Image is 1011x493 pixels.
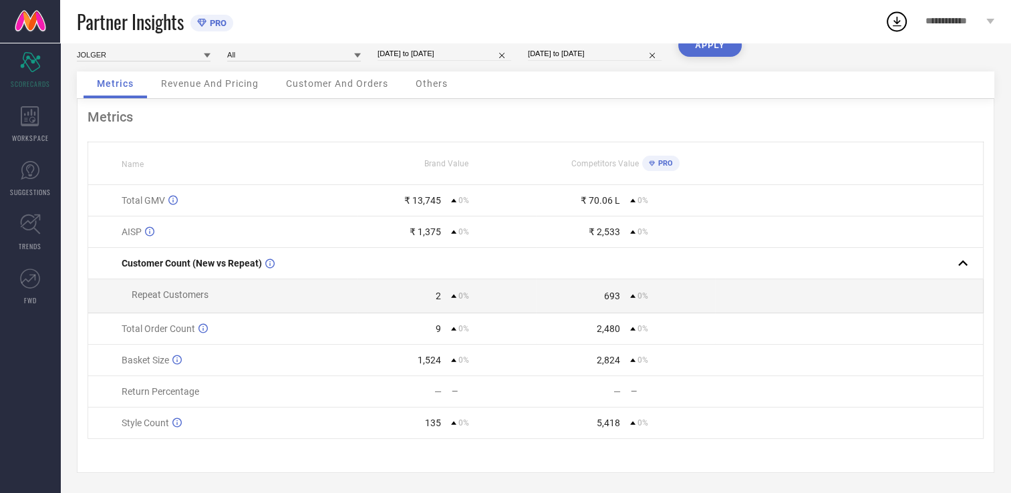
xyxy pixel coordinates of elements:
[458,418,469,428] span: 0%
[424,159,468,168] span: Brand Value
[132,289,208,300] span: Repeat Customers
[678,34,742,57] button: APPLY
[452,387,535,396] div: —
[122,323,195,334] span: Total Order Count
[655,159,673,168] span: PRO
[637,196,648,205] span: 0%
[122,418,169,428] span: Style Count
[11,79,50,89] span: SCORECARDS
[88,109,984,125] div: Metrics
[206,18,227,28] span: PRO
[122,258,262,269] span: Customer Count (New vs Repeat)
[458,324,469,333] span: 0%
[581,195,620,206] div: ₹ 70.06 L
[597,418,620,428] div: 5,418
[637,324,648,333] span: 0%
[436,291,441,301] div: 2
[631,387,714,396] div: —
[10,187,51,197] span: SUGGESTIONS
[122,160,144,169] span: Name
[286,78,388,89] span: Customer And Orders
[571,159,639,168] span: Competitors Value
[410,226,441,237] div: ₹ 1,375
[613,386,621,397] div: —
[24,295,37,305] span: FWD
[458,196,469,205] span: 0%
[597,355,620,365] div: 2,824
[589,226,620,237] div: ₹ 2,533
[122,226,142,237] span: AISP
[637,291,648,301] span: 0%
[122,195,165,206] span: Total GMV
[458,291,469,301] span: 0%
[77,8,184,35] span: Partner Insights
[425,418,441,428] div: 135
[418,355,441,365] div: 1,524
[416,78,448,89] span: Others
[637,418,648,428] span: 0%
[637,227,648,236] span: 0%
[404,195,441,206] div: ₹ 13,745
[528,47,662,61] input: Select comparison period
[434,386,442,397] div: —
[19,241,41,251] span: TRENDS
[458,227,469,236] span: 0%
[12,133,49,143] span: WORKSPACE
[97,78,134,89] span: Metrics
[597,323,620,334] div: 2,480
[436,323,441,334] div: 9
[885,9,909,33] div: Open download list
[378,47,511,61] input: Select date range
[161,78,259,89] span: Revenue And Pricing
[458,355,469,365] span: 0%
[122,386,199,397] span: Return Percentage
[122,355,169,365] span: Basket Size
[637,355,648,365] span: 0%
[604,291,620,301] div: 693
